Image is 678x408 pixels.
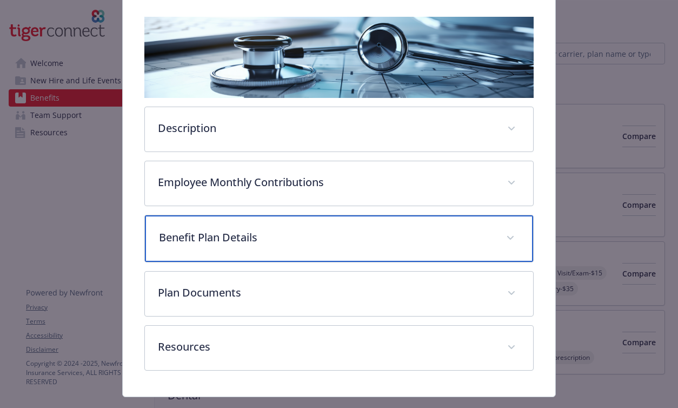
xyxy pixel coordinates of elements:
[158,339,495,355] p: Resources
[158,285,495,301] p: Plan Documents
[145,107,534,152] div: Description
[158,120,495,136] p: Description
[145,272,534,316] div: Plan Documents
[145,215,534,262] div: Benefit Plan Details
[144,17,534,98] img: banner
[145,326,534,370] div: Resources
[159,229,494,246] p: Benefit Plan Details
[158,174,495,190] p: Employee Monthly Contributions
[145,161,534,206] div: Employee Monthly Contributions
